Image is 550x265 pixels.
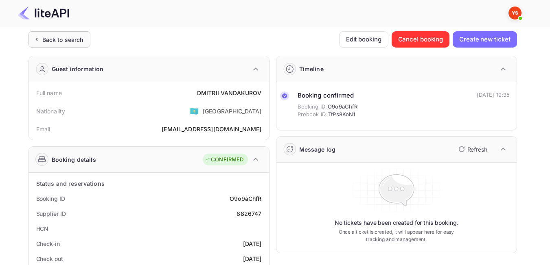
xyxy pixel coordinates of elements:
[454,143,491,156] button: Refresh
[36,89,62,97] div: Full name
[189,104,199,118] span: United States
[36,194,65,203] div: Booking ID
[467,145,487,154] p: Refresh
[332,228,461,243] p: Once a ticket is created, it will appear here for easy tracking and management.
[197,89,262,97] div: DMITRII VANDAKUROV
[299,145,336,154] div: Message log
[36,209,66,218] div: Supplier ID
[52,155,96,164] div: Booking details
[36,254,63,263] div: Check out
[36,107,66,115] div: Nationality
[392,31,450,48] button: Cancel booking
[36,179,105,188] div: Status and reservations
[230,194,261,203] div: O9o9aChfR
[243,254,262,263] div: [DATE]
[298,111,328,119] span: Prebook ID:
[335,219,458,227] p: No tickets have been created for this booking.
[237,209,261,218] div: 8826747
[203,107,262,115] div: [GEOGRAPHIC_DATA]
[162,125,261,133] div: [EMAIL_ADDRESS][DOMAIN_NAME]
[298,103,327,111] span: Booking ID:
[18,7,69,20] img: LiteAPI Logo
[299,65,324,73] div: Timeline
[243,239,262,248] div: [DATE]
[42,35,83,44] div: Back to search
[205,156,243,164] div: CONFIRMED
[36,224,49,233] div: HCN
[328,111,355,119] span: TtPs8KoN1
[339,31,388,48] button: Edit booking
[453,31,517,48] button: Create new ticket
[508,7,522,20] img: Yandex Support
[298,91,358,100] div: Booking confirmed
[477,91,510,99] div: [DATE] 19:35
[328,103,357,111] span: O9o9aChfR
[36,125,50,133] div: Email
[36,239,60,248] div: Check-in
[52,65,104,73] div: Guest information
